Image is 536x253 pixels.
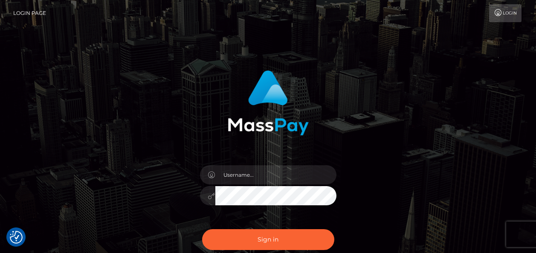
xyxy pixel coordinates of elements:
a: Login [489,4,522,22]
button: Consent Preferences [10,231,23,244]
input: Username... [215,165,336,184]
button: Sign in [202,229,334,250]
img: Revisit consent button [10,231,23,244]
img: MassPay Login [228,70,309,135]
a: Login Page [13,4,46,22]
